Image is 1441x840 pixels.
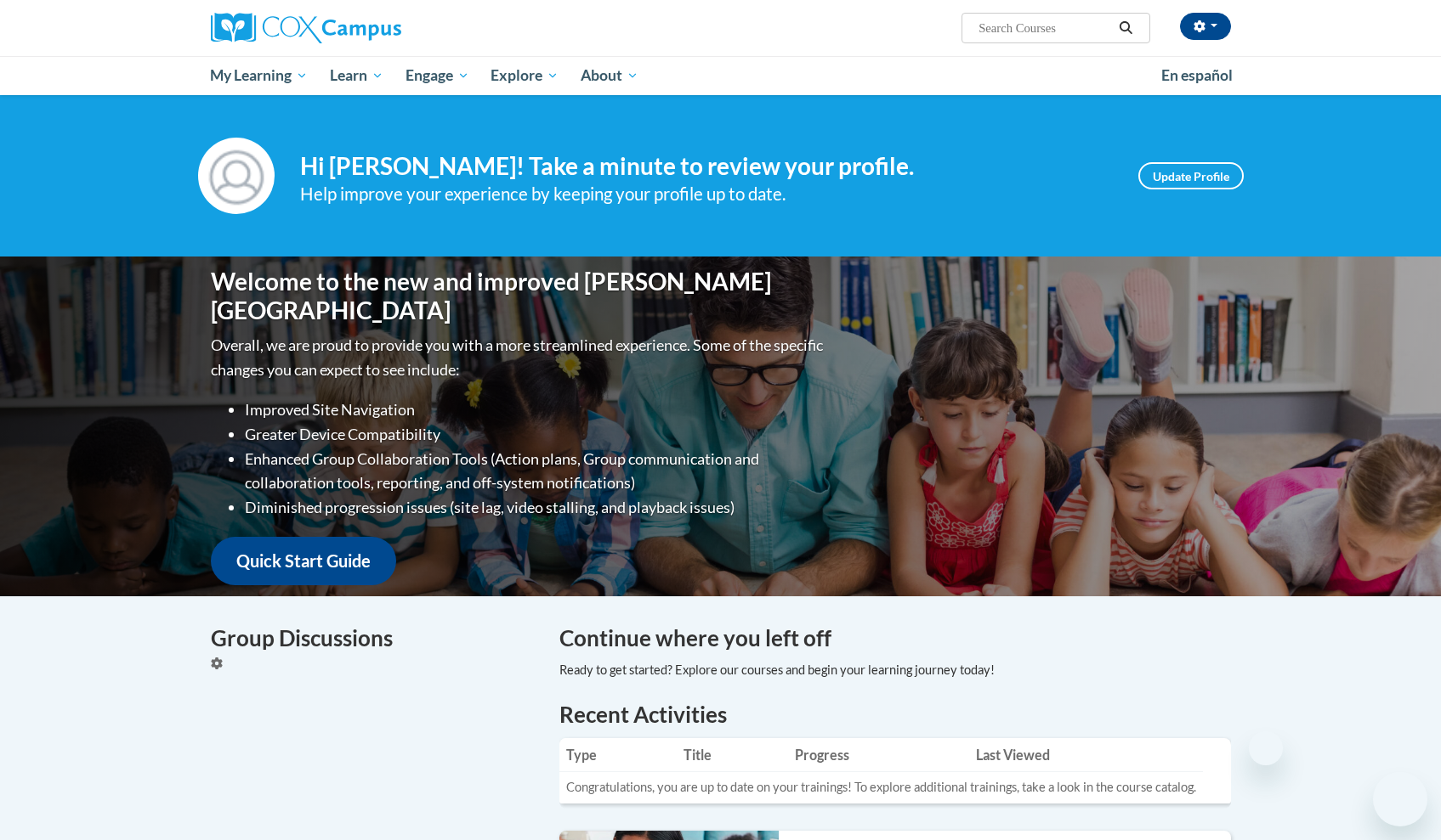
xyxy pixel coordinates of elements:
button: Account Settings [1180,13,1231,40]
input: Search Courses [977,18,1113,38]
th: Progress [788,738,969,772]
a: Learn [319,56,394,95]
a: About [570,56,650,95]
h4: Group Discussions [211,622,534,655]
h4: Hi [PERSON_NAME]! Take a minute to review your profile. [300,152,1113,181]
iframe: Button to launch messaging window [1373,772,1427,826]
div: Main menu [185,56,1257,95]
a: Engage [394,56,480,95]
iframe: Close message [1249,731,1283,765]
span: En español [1161,66,1233,84]
span: Explore [491,65,559,86]
p: Overall, we are proud to provide you with a more streamlined experience. Some of the specific cha... [211,333,827,382]
div: Help improve your experience by keeping your profile up to date. [300,180,1113,208]
img: Cox Campus [211,13,401,43]
th: Type [559,738,678,772]
a: Cox Campus [211,13,534,43]
span: Engage [406,65,469,86]
a: Explore [479,56,570,95]
li: Greater Device Compatibility [245,422,827,447]
button: Search [1113,18,1138,38]
a: En español [1150,58,1244,93]
h1: Welcome to the new and improved [PERSON_NAME][GEOGRAPHIC_DATA] [211,268,827,324]
li: Diminished progression issues (site lag, video stalling, and playback issues) [245,495,827,520]
span: About [581,65,638,86]
a: Update Profile [1138,162,1244,189]
img: Profile Image [198,138,275,214]
th: Title [677,738,788,772]
span: My Learning [210,65,308,86]
span: Learn [330,65,383,86]
li: Enhanced Group Collaboration Tools (Action plans, Group communication and collaboration tools, re... [245,447,827,496]
td: Congratulations, you are up to date on your trainings! To explore additional trainings, take a lo... [559,772,1203,803]
a: Quick Start Guide [211,537,396,585]
h4: Continue where you left off [559,622,1231,655]
h1: Recent Activities [559,699,1231,730]
th: Last Viewed [969,738,1203,772]
a: My Learning [200,56,320,95]
li: Improved Site Navigation [245,397,827,422]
